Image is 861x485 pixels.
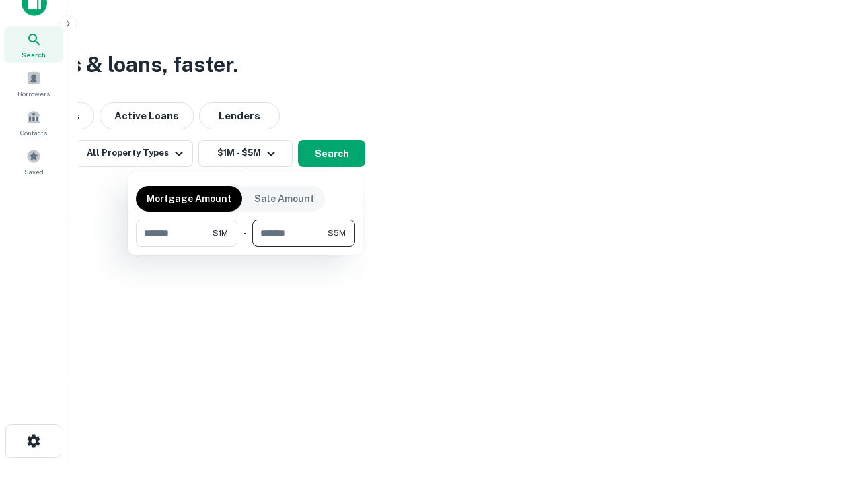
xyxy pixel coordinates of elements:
[794,334,861,399] iframe: Chat Widget
[328,227,346,239] span: $5M
[243,220,247,247] div: -
[254,191,314,206] p: Sale Amount
[147,191,231,206] p: Mortgage Amount
[213,227,228,239] span: $1M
